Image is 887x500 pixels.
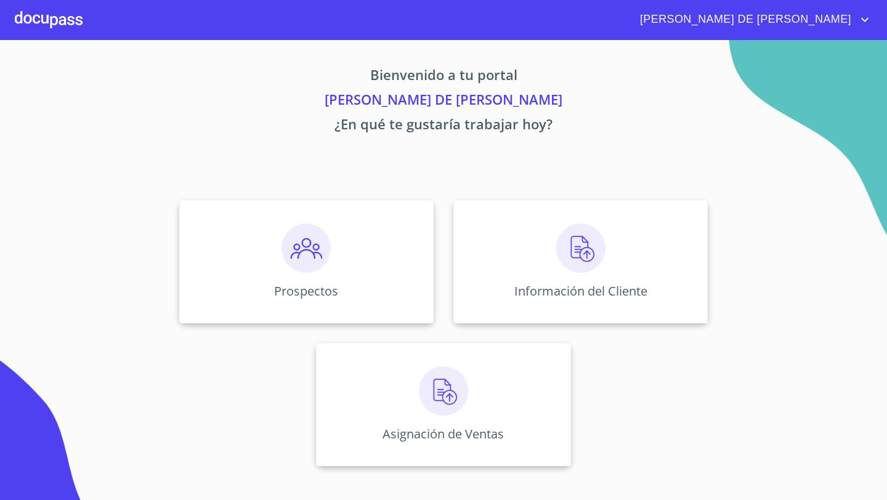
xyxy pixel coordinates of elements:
[631,10,857,30] span: [PERSON_NAME] DE [PERSON_NAME]
[556,224,606,273] img: carga.png
[281,224,331,273] img: prospectos.png
[419,366,468,416] img: carga.png
[631,10,872,30] button: account of current user
[64,89,823,114] p: [PERSON_NAME] DE [PERSON_NAME]
[64,65,823,89] p: Bienvenido a tu portal
[64,114,823,139] p: ¿En qué te gustaría trabajar hoy?
[383,425,504,442] p: Asignación de Ventas
[514,283,647,299] p: Información del Cliente
[274,283,338,299] p: Prospectos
